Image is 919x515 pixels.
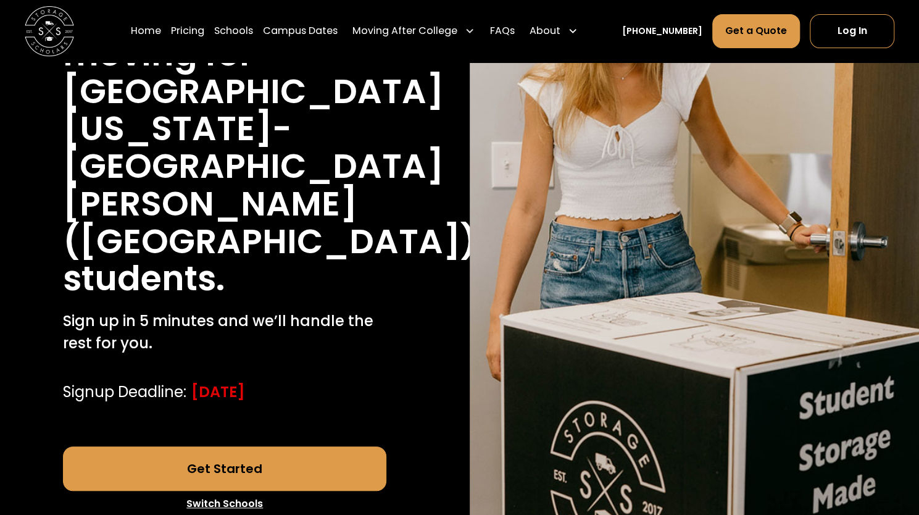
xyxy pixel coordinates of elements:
div: About [530,23,560,38]
p: Sign up in 5 minutes and we’ll handle the rest for you. [63,310,387,354]
div: About [525,14,583,48]
a: Pricing [171,14,204,48]
a: Schools [214,14,253,48]
a: Get a Quote [712,14,800,48]
div: Moving After College [347,14,480,48]
h1: [GEOGRAPHIC_DATA][US_STATE]-[GEOGRAPHIC_DATA][PERSON_NAME] ([GEOGRAPHIC_DATA]) [63,73,477,261]
a: FAQs [489,14,514,48]
a: Log In [810,14,894,48]
img: Storage Scholars main logo [25,6,74,56]
a: [PHONE_NUMBER] [622,25,702,38]
a: Campus Dates [263,14,338,48]
div: Signup Deadline: [63,381,186,403]
a: Home [131,14,161,48]
a: Get Started [63,446,387,491]
a: home [25,6,74,56]
h1: students. [63,260,225,298]
div: Moving After College [352,23,457,38]
div: [DATE] [191,381,245,403]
